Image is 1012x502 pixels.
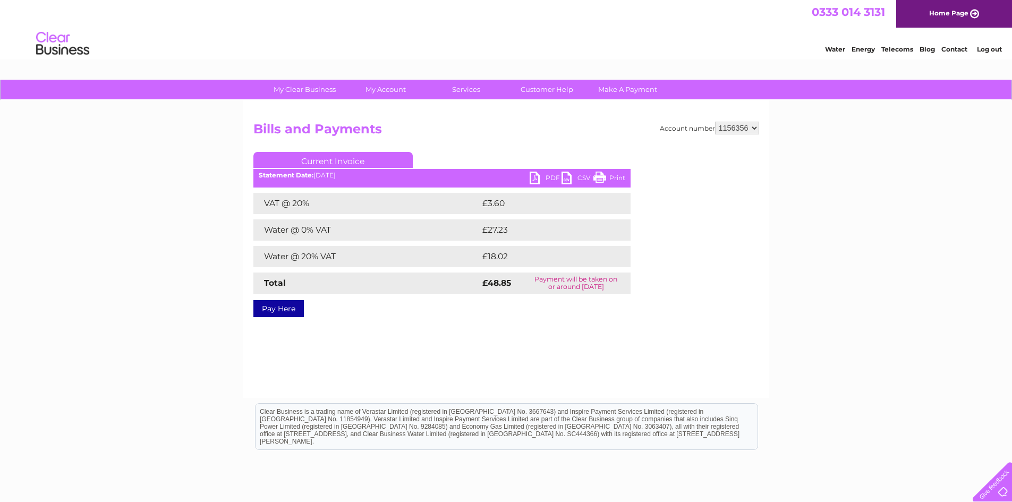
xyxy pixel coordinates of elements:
[482,278,511,288] strong: £48.85
[253,246,480,267] td: Water @ 20% VAT
[941,45,967,53] a: Contact
[881,45,913,53] a: Telecoms
[593,172,625,187] a: Print
[503,80,591,99] a: Customer Help
[480,246,608,267] td: £18.02
[480,193,606,214] td: £3.60
[259,171,313,179] b: Statement Date:
[480,219,608,241] td: £27.23
[422,80,510,99] a: Services
[825,45,845,53] a: Water
[562,172,593,187] a: CSV
[253,122,759,142] h2: Bills and Payments
[920,45,935,53] a: Blog
[261,80,348,99] a: My Clear Business
[852,45,875,53] a: Energy
[812,5,885,19] a: 0333 014 3131
[584,80,671,99] a: Make A Payment
[253,300,304,317] a: Pay Here
[660,122,759,134] div: Account number
[256,6,758,52] div: Clear Business is a trading name of Verastar Limited (registered in [GEOGRAPHIC_DATA] No. 3667643...
[977,45,1002,53] a: Log out
[530,172,562,187] a: PDF
[253,193,480,214] td: VAT @ 20%
[264,278,286,288] strong: Total
[253,219,480,241] td: Water @ 0% VAT
[253,152,413,168] a: Current Invoice
[253,172,631,179] div: [DATE]
[36,28,90,60] img: logo.png
[522,273,631,294] td: Payment will be taken on or around [DATE]
[342,80,429,99] a: My Account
